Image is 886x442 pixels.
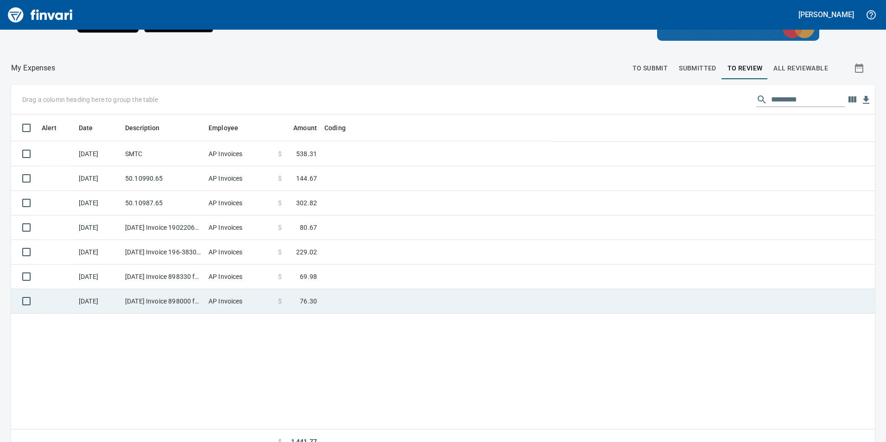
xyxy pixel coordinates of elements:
td: [DATE] [75,191,121,215]
nav: breadcrumb [11,63,55,74]
span: $ [278,272,282,281]
td: AP Invoices [205,142,274,166]
span: Coding [324,123,358,134]
td: [DATE] Invoice 898330 from [PERSON_NAME] Parts Corp. DBA Napa (1-39725) [121,265,205,289]
td: [DATE] [75,289,121,314]
p: My Expenses [11,63,55,74]
span: Alert [42,123,57,134]
td: 50.10987.65 [121,191,205,215]
td: [DATE] [75,265,121,289]
span: 302.82 [296,198,317,208]
span: Alert [42,123,69,134]
td: [DATE] [75,142,121,166]
span: Description [125,123,172,134]
td: [DATE] Invoice 196-383073 from XPO Logistics Freight, Inc. (1-24493) [121,240,205,265]
span: To Review [728,63,763,74]
span: Date [79,123,105,134]
span: Amount [281,123,317,134]
span: Amount [293,123,317,134]
span: Description [125,123,160,134]
p: Drag a column heading here to group the table [22,95,158,104]
td: AP Invoices [205,240,274,265]
td: [DATE] [75,166,121,191]
button: [PERSON_NAME] [796,7,856,22]
h5: [PERSON_NAME] [798,10,854,19]
span: 80.67 [300,223,317,232]
td: AP Invoices [205,265,274,289]
td: AP Invoices [205,215,274,240]
span: Coding [324,123,346,134]
button: Download table [859,93,873,107]
span: 229.02 [296,247,317,257]
span: Employee [209,123,238,134]
img: Finvari [6,4,75,26]
span: $ [278,149,282,158]
span: $ [278,198,282,208]
span: Employee [209,123,250,134]
td: AP Invoices [205,191,274,215]
td: [DATE] [75,240,121,265]
span: 144.67 [296,174,317,183]
span: Submitted [679,63,716,74]
td: SMTC [121,142,205,166]
span: 538.31 [296,149,317,158]
button: Choose columns to display [845,93,859,107]
span: $ [278,174,282,183]
span: $ [278,247,282,257]
span: 69.98 [300,272,317,281]
span: $ [278,297,282,306]
td: 50.10990.65 [121,166,205,191]
td: [DATE] [75,215,121,240]
td: [DATE] Invoice 898000 from [PERSON_NAME] Parts Corp. DBA Napa (1-39725) [121,289,205,314]
button: Show transactions within a particular date range [845,57,875,79]
span: 76.30 [300,297,317,306]
td: AP Invoices [205,289,274,314]
td: [DATE] Invoice 190220686-00 from Tacoma Screw Products Inc (1-10999) [121,215,205,240]
span: All Reviewable [773,63,828,74]
span: $ [278,223,282,232]
span: Date [79,123,93,134]
span: To Submit [633,63,668,74]
td: AP Invoices [205,166,274,191]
